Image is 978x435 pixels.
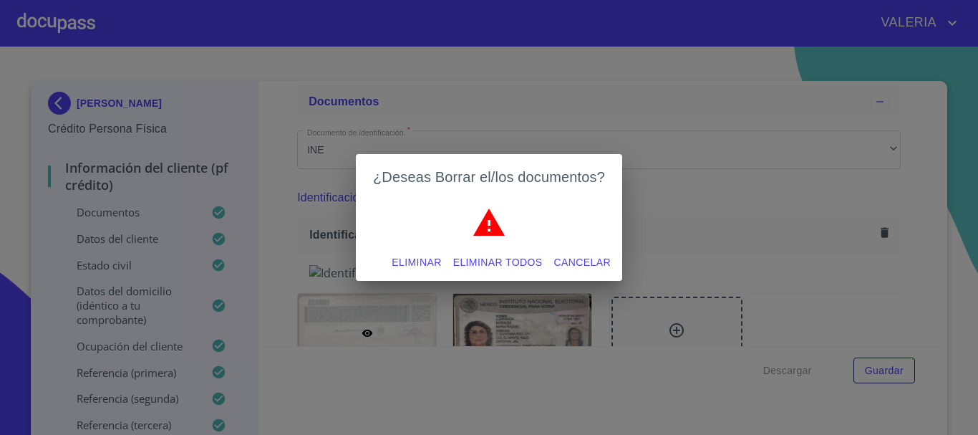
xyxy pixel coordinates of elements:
[453,254,543,272] span: Eliminar todos
[373,166,605,188] h2: ¿Deseas Borrar el/los documentos?
[392,254,441,272] span: Eliminar
[548,249,616,276] button: Cancelar
[386,249,447,276] button: Eliminar
[554,254,611,272] span: Cancelar
[447,249,548,276] button: Eliminar todos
